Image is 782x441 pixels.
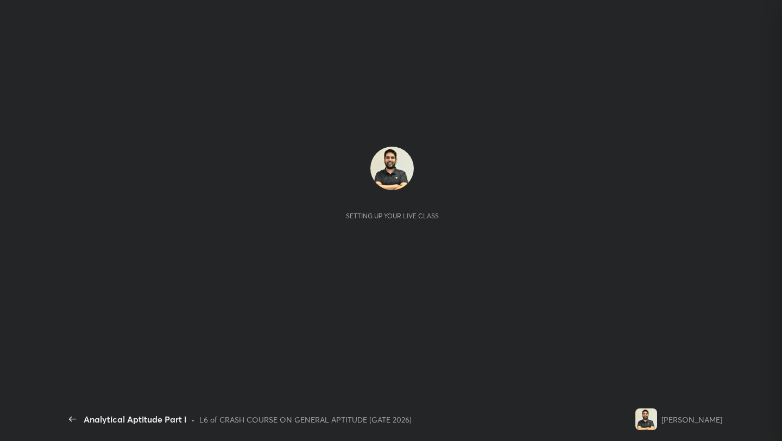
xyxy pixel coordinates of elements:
[191,414,195,425] div: •
[84,413,187,426] div: Analytical Aptitude Part I
[199,414,412,425] div: L6 of CRASH COURSE ON GENERAL APTITUDE (GATE 2026)
[635,408,657,430] img: d9cff753008c4d4b94e8f9a48afdbfb4.jpg
[661,414,722,425] div: [PERSON_NAME]
[346,212,439,220] div: Setting up your live class
[370,147,414,190] img: d9cff753008c4d4b94e8f9a48afdbfb4.jpg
